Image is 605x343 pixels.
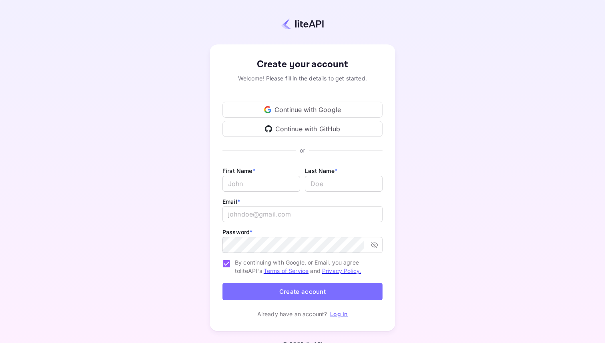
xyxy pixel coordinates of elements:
div: Continue with Google [222,102,383,118]
label: Last Name [305,167,337,174]
img: liteapi [281,18,324,30]
div: Welcome! Please fill in the details to get started. [222,74,383,82]
a: Log in [330,311,348,317]
p: Already have an account? [257,310,327,318]
div: Continue with GitHub [222,121,383,137]
label: Password [222,229,252,235]
button: toggle password visibility [367,238,382,252]
div: Create your account [222,57,383,72]
a: Privacy Policy. [322,267,361,274]
label: First Name [222,167,255,174]
input: John [222,176,300,192]
input: johndoe@gmail.com [222,206,383,222]
button: Create account [222,283,383,300]
span: By continuing with Google, or Email, you agree to liteAPI's and [235,258,376,275]
a: Terms of Service [264,267,309,274]
label: Email [222,198,240,205]
input: Doe [305,176,383,192]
